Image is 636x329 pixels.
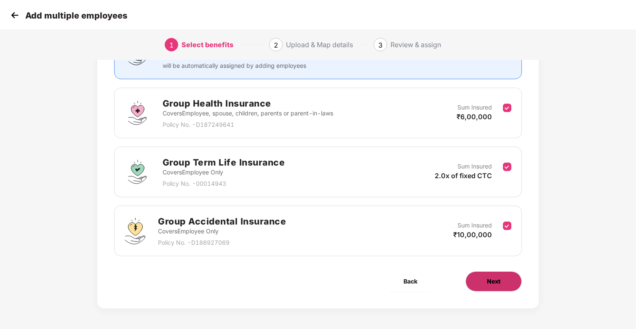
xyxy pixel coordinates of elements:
[163,109,333,118] p: Covers Employee, spouse, children, parents or parent-in-laws
[163,179,285,188] p: Policy No. - 00014943
[163,96,333,110] h2: Group Health Insurance
[182,38,233,51] div: Select benefits
[465,271,522,292] button: Next
[125,218,145,244] img: svg+xml;base64,PHN2ZyB4bWxucz0iaHR0cDovL3d3dy53My5vcmcvMjAwMC9zdmciIHdpZHRoPSI0OS4zMjEiIGhlaWdodD...
[125,100,150,126] img: svg+xml;base64,PHN2ZyBpZD0iR3JvdXBfSGVhbHRoX0luc3VyYW5jZSIgZGF0YS1uYW1lPSJHcm91cCBIZWFsdGggSW5zdX...
[163,168,285,177] p: Covers Employee Only
[158,214,286,228] h2: Group Accidental Insurance
[378,41,382,49] span: 3
[286,38,353,51] div: Upload & Map details
[457,162,492,171] p: Sum Insured
[169,41,174,49] span: 1
[163,155,285,169] h2: Group Term Life Insurance
[8,9,21,21] img: svg+xml;base64,PHN2ZyB4bWxucz0iaHR0cDovL3d3dy53My5vcmcvMjAwMC9zdmciIHdpZHRoPSIzMCIgaGVpZ2h0PSIzMC...
[404,277,417,286] span: Back
[382,271,438,292] button: Back
[390,38,441,51] div: Review & assign
[435,171,492,180] span: 2.0x of fixed CTC
[163,120,333,129] p: Policy No. - D187249641
[457,112,492,121] span: ₹6,00,000
[158,238,286,247] p: Policy No. - D186927069
[25,11,127,21] p: Add multiple employees
[457,103,492,112] p: Sum Insured
[487,277,500,286] span: Next
[158,227,286,236] p: Covers Employee Only
[453,230,492,239] span: ₹10,00,000
[274,41,278,49] span: 2
[163,52,328,70] p: Clove Dental, Pharmeasy, Nua Women, Prystine Care etc will be automatically assigned by adding em...
[125,159,150,185] img: svg+xml;base64,PHN2ZyBpZD0iR3JvdXBfVGVybV9MaWZlX0luc3VyYW5jZSIgZGF0YS1uYW1lPSJHcm91cCBUZXJtIExpZm...
[457,221,492,230] p: Sum Insured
